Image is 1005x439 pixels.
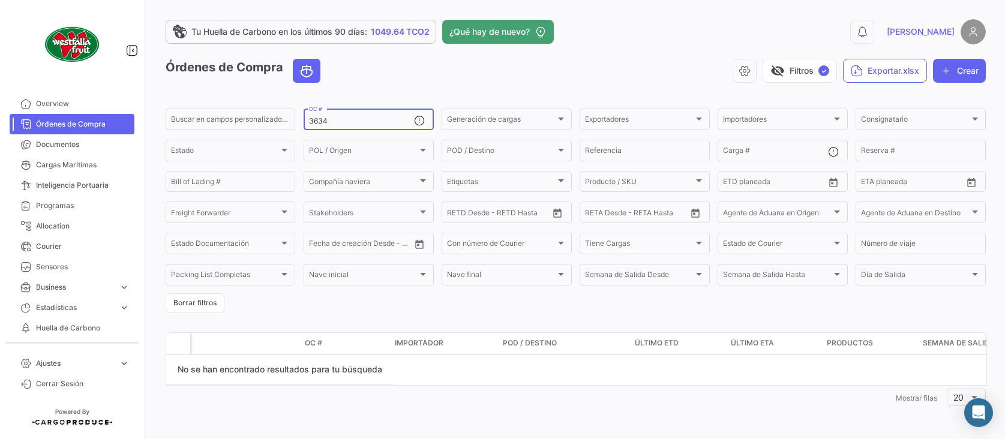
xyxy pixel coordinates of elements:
[171,241,279,249] span: Estado Documentación
[36,378,130,389] span: Cerrar Sesión
[585,210,607,218] input: Desde
[119,302,130,313] span: expand_more
[166,20,436,44] a: Tu Huella de Carbono en los últimos 90 días:1049.64 TCO2
[447,241,555,249] span: Con número de Courier
[390,333,498,354] datatable-header-cell: Importador
[861,117,969,125] span: Consignatario
[585,117,693,125] span: Exportadores
[827,338,873,348] span: Productos
[447,148,555,157] span: POD / Destino
[192,333,222,354] datatable-header-cell: Modo de Transporte
[166,355,394,385] div: No se han encontrado resultados para tu búsqueda
[818,65,829,76] span: ✓
[861,179,883,188] input: Desde
[861,210,969,218] span: Agente de Aduana en Destino
[10,155,134,175] a: Cargas Marítimas
[442,20,554,44] button: ¿Qué hay de nuevo?
[447,179,555,188] span: Etiquetas
[10,318,134,338] a: Huella de Carbono
[10,196,134,216] a: Programas
[222,333,300,354] datatable-header-cell: Estado Doc.
[10,236,134,257] a: Courier
[36,119,130,130] span: Órdenes de Compra
[923,338,995,348] span: Semana de Salida
[36,221,130,231] span: Allocation
[10,114,134,134] a: Órdenes de Compra
[891,179,939,188] input: Hasta
[447,272,555,281] span: Nave final
[36,139,130,150] span: Documentos
[36,323,130,333] span: Huella de Carbono
[449,26,530,38] span: ¿Qué hay de nuevo?
[503,338,557,348] span: POD / Destino
[305,338,322,348] span: OC #
[119,358,130,369] span: expand_more
[309,179,417,188] span: Compañía naviera
[477,210,525,218] input: Hasta
[10,216,134,236] a: Allocation
[585,179,693,188] span: Producto / SKU
[933,59,986,83] button: Crear
[635,338,679,348] span: Último ETD
[447,117,555,125] span: Generación de cargas
[166,293,224,313] button: Borrar filtros
[410,235,428,253] button: Open calendar
[953,392,964,402] span: 20
[309,272,417,281] span: Nave inicial
[753,179,801,188] input: Hasta
[171,210,279,218] span: Freight Forwarder
[964,398,993,427] div: Abrir Intercom Messenger
[447,210,469,218] input: Desde
[10,175,134,196] a: Inteligencia Portuaria
[36,302,114,313] span: Estadísticas
[843,59,927,83] button: Exportar.xlsx
[726,333,822,354] datatable-header-cell: Último ETA
[36,241,130,252] span: Courier
[42,14,102,74] img: client-50.png
[36,180,130,191] span: Inteligencia Portuaria
[36,261,130,272] span: Sensores
[723,272,831,281] span: Semana de Salida Hasta
[339,241,387,249] input: Hasta
[309,210,417,218] span: Stakeholders
[171,148,279,157] span: Estado
[896,393,937,402] span: Mostrar filas
[309,148,417,157] span: POL / Origen
[770,64,785,78] span: visibility_off
[171,272,279,281] span: Packing List Completas
[10,257,134,277] a: Sensores
[10,134,134,155] a: Documentos
[861,272,969,281] span: Día de Salida
[548,204,566,222] button: Open calendar
[824,173,842,191] button: Open calendar
[371,26,430,38] span: 1049.64 TCO2
[498,333,630,354] datatable-header-cell: POD / Destino
[10,94,134,114] a: Overview
[585,241,693,249] span: Tiene Cargas
[293,59,320,82] button: Ocean
[887,26,955,38] span: [PERSON_NAME]
[723,179,745,188] input: Desde
[300,333,390,354] datatable-header-cell: OC #
[166,59,324,83] h3: Órdenes de Compra
[309,241,331,249] input: Desde
[723,210,831,218] span: Agente de Aduana en Origen
[36,160,130,170] span: Cargas Marítimas
[763,59,837,83] button: visibility_offFiltros✓
[731,338,774,348] span: Último ETA
[395,338,443,348] span: Importador
[36,282,114,293] span: Business
[615,210,663,218] input: Hasta
[191,26,367,38] span: Tu Huella de Carbono en los últimos 90 días:
[962,173,980,191] button: Open calendar
[36,200,130,211] span: Programas
[119,282,130,293] span: expand_more
[961,19,986,44] img: placeholder-user.png
[723,117,831,125] span: Importadores
[630,333,726,354] datatable-header-cell: Último ETD
[822,333,918,354] datatable-header-cell: Productos
[723,241,831,249] span: Estado de Courier
[36,98,130,109] span: Overview
[686,204,704,222] button: Open calendar
[36,358,114,369] span: Ajustes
